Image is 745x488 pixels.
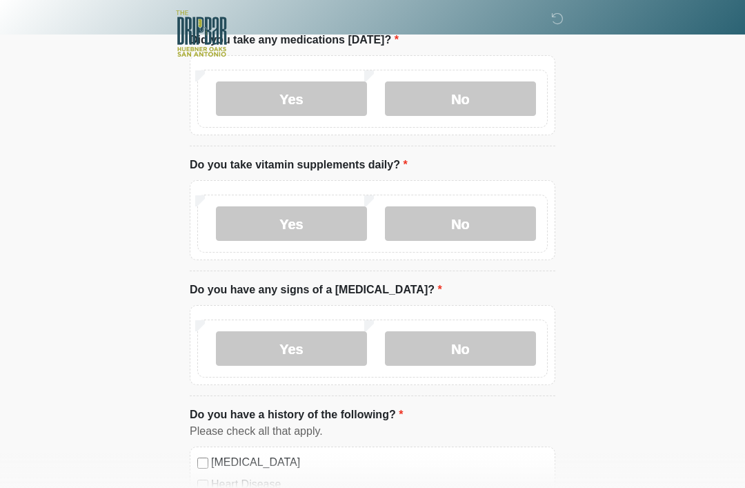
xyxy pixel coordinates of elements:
input: [MEDICAL_DATA] [197,458,208,469]
label: Do you take vitamin supplements daily? [190,157,408,173]
img: The DRIPBaR - The Strand at Huebner Oaks Logo [176,10,227,57]
label: [MEDICAL_DATA] [211,454,548,471]
label: No [385,81,536,116]
label: No [385,331,536,366]
label: Yes [216,206,367,241]
label: Do you have any signs of a [MEDICAL_DATA]? [190,282,442,298]
label: Do you have a history of the following? [190,407,403,423]
label: Yes [216,331,367,366]
div: Please check all that apply. [190,423,555,440]
label: Yes [216,81,367,116]
label: No [385,206,536,241]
